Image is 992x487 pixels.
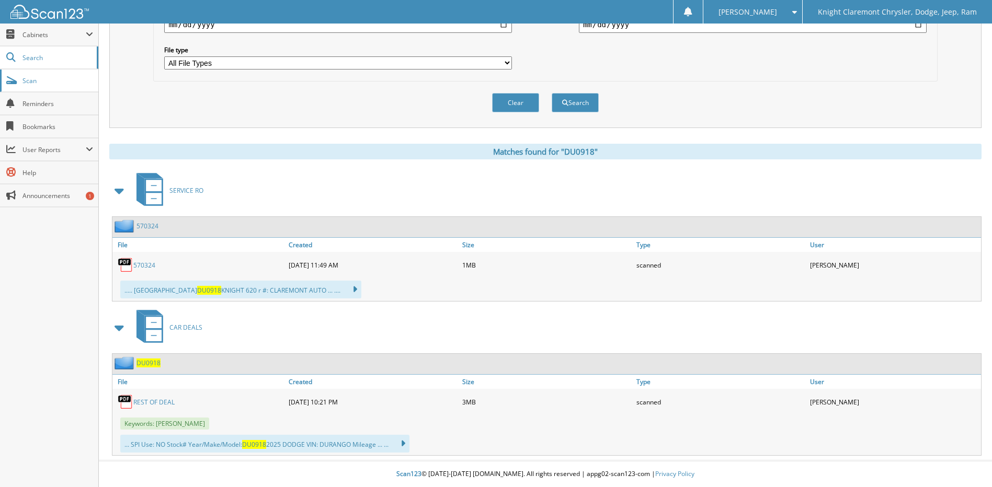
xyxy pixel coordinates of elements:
[807,375,981,389] a: User
[286,375,460,389] a: Created
[634,375,807,389] a: Type
[22,145,86,154] span: User Reports
[22,76,93,85] span: Scan
[818,9,977,15] span: Knight Claremont Chrysler, Dodge, Jeep, Ram
[634,391,807,412] div: scanned
[242,440,266,449] span: DU0918
[460,254,633,275] div: 1MB
[655,469,694,478] a: Privacy Policy
[579,16,927,33] input: end
[130,170,203,211] a: SERVICE RO
[99,461,992,487] div: © [DATE]-[DATE] [DOMAIN_NAME]. All rights reserved | appg02-scan123-com |
[86,192,94,200] div: 1
[118,257,133,273] img: PDF.png
[22,53,92,62] span: Search
[112,375,286,389] a: File
[130,307,202,348] a: CAR DEALS
[115,219,136,233] img: folder2.png
[169,323,202,332] span: CAR DEALS
[552,93,599,112] button: Search
[120,281,361,298] div: ..... [GEOGRAPHIC_DATA] KNIGHT 620 r #: CLAREMONT AUTO ... ....
[22,191,93,200] span: Announcements
[115,356,136,369] img: folder2.png
[112,238,286,252] a: File
[169,186,203,195] span: SERVICE RO
[460,238,633,252] a: Size
[164,45,512,54] label: File type
[120,418,209,430] span: Keywords: [PERSON_NAME]
[22,30,86,39] span: Cabinets
[807,238,981,252] a: User
[492,93,539,112] button: Clear
[396,469,421,478] span: Scan123
[197,286,221,295] span: DU0918
[136,222,158,230] a: 570324
[22,168,93,177] span: Help
[634,254,807,275] div: scanned
[120,435,409,453] div: ... SPI Use: NO Stock# Year/Make/Model: 2025 DODGE VIN: DURANGO Mileage ... ...
[460,375,633,389] a: Size
[807,254,981,275] div: [PERSON_NAME]
[118,394,133,410] img: PDF.png
[133,261,155,270] a: 570324
[109,144,982,159] div: Matches found for "DU0918"
[22,99,93,108] span: Reminders
[940,437,992,487] iframe: Chat Widget
[460,391,633,412] div: 3MB
[22,122,93,131] span: Bookmarks
[10,5,89,19] img: scan123-logo-white.svg
[634,238,807,252] a: Type
[719,9,777,15] span: [PERSON_NAME]
[286,391,460,412] div: [DATE] 10:21 PM
[164,16,512,33] input: start
[136,358,161,367] a: DU0918
[286,238,460,252] a: Created
[286,254,460,275] div: [DATE] 11:49 AM
[133,398,175,407] a: REST OF DEAL
[807,391,981,412] div: [PERSON_NAME]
